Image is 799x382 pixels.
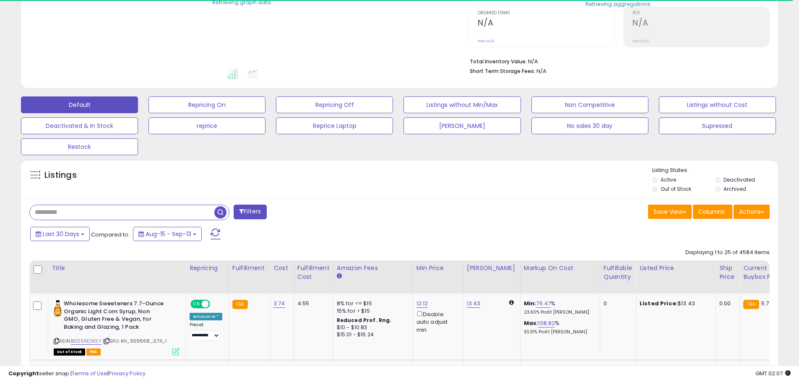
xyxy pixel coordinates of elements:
span: | SKU: KH_959668_3.74_1 [103,338,167,344]
div: 8% for <= $15 [337,300,406,307]
small: FBA [232,300,248,309]
div: $13.43 [640,300,709,307]
div: Repricing [190,264,225,273]
div: Displaying 1 to 25 of 4584 items [685,249,770,257]
b: Min: [524,299,536,307]
a: Privacy Policy [109,369,146,377]
button: Actions [734,205,770,219]
div: [PERSON_NAME] [467,264,517,273]
div: Amazon Fees [337,264,409,273]
span: 5.7 [761,299,769,307]
button: Non Competitive [531,96,648,113]
span: Last 30 Days [43,230,79,238]
span: All listings that are currently out of stock and unavailable for purchase on Amazon [54,348,85,356]
div: Markup on Cost [524,264,596,273]
div: Ship Price [719,264,736,281]
div: 15% for > $15 [337,307,406,315]
div: Cost [273,264,290,273]
div: % [524,320,593,335]
button: Deactivated & In Stock [21,117,138,134]
span: OFF [209,301,222,308]
span: Aug-15 - Sep-13 [146,230,191,238]
div: Current Buybox Price [743,264,786,281]
label: Archived [724,185,746,192]
th: The percentage added to the cost of goods (COGS) that forms the calculator for Min & Max prices. [520,260,600,294]
button: Columns [693,205,732,219]
small: Amazon Fees. [337,273,342,280]
button: Save View [648,205,692,219]
div: % [524,300,593,315]
button: Repricing On [148,96,265,113]
button: Aug-15 - Sep-13 [133,227,202,241]
div: Amazon AI * [190,313,222,320]
h5: Listings [44,169,77,181]
a: 76.47 [536,299,551,308]
label: Active [661,176,676,183]
span: 2025-10-14 02:07 GMT [755,369,791,377]
div: Min Price [416,264,460,273]
label: Out of Stock [661,185,691,192]
button: Listings without Cost [659,96,776,113]
div: $15.01 - $16.24 [337,331,406,338]
div: $10 - $10.83 [337,324,406,331]
button: Restock [21,138,138,155]
b: Wholesome Sweeteners 7.7-Ounce Organic Light Corn Syrup, Non GMO, Gluten Free & Vegan, for Baking... [64,300,166,333]
a: 12.12 [416,299,428,308]
div: 0.00 [719,300,733,307]
p: 23.60% Profit [PERSON_NAME] [524,309,593,315]
button: No sales 30 day [531,117,648,134]
a: 3.74 [273,299,285,308]
button: Listings without Min/Max [403,96,521,113]
button: Repricing Off [276,96,393,113]
b: Max: [524,319,539,327]
div: 0 [604,300,630,307]
a: 108.82 [538,319,555,327]
button: [PERSON_NAME] [403,117,521,134]
button: Reprice Laptop [276,117,393,134]
span: Columns [698,208,725,216]
small: FBA [743,300,759,309]
span: FBA [86,348,101,356]
label: Deactivated [724,176,755,183]
div: seller snap | | [8,370,146,378]
button: Default [21,96,138,113]
img: 41ZZfAin3jL._SL40_.jpg [54,300,62,317]
b: Listed Price: [640,299,678,307]
div: ASIN: [54,300,180,354]
div: Preset: [190,322,222,341]
div: 4.55 [297,300,327,307]
div: Title [52,264,182,273]
a: B0059E0KSY [71,338,102,345]
a: 13.43 [467,299,481,308]
b: Reduced Prof. Rng. [337,317,392,324]
span: ON [191,301,202,308]
button: Filters [234,205,266,219]
span: Compared to: [91,231,130,239]
div: Fulfillment Cost [297,264,330,281]
div: Disable auto adjust min [416,309,457,334]
div: Listed Price [640,264,712,273]
div: Fulfillable Quantity [604,264,632,281]
button: Last 30 Days [30,227,90,241]
strong: Copyright [8,369,39,377]
div: Fulfillment [232,264,266,273]
button: reprice [148,117,265,134]
a: Terms of Use [72,369,107,377]
button: Supressed [659,117,776,134]
p: Listing States: [652,166,778,174]
p: 30.31% Profit [PERSON_NAME] [524,329,593,335]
